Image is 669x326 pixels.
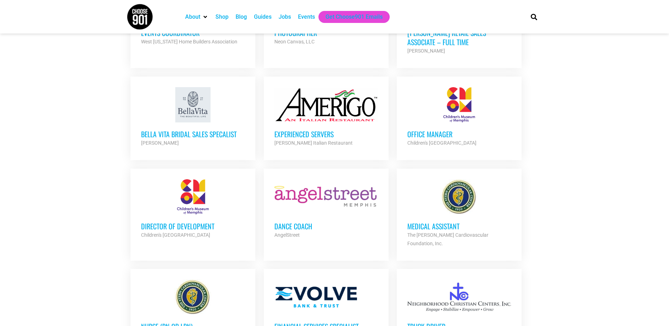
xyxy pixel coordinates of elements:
a: About [185,13,200,21]
a: Blog [236,13,247,21]
a: Jobs [279,13,291,21]
strong: Neon Canvas, LLC [274,39,315,44]
strong: [PERSON_NAME] [407,48,445,54]
h3: Medical Assistant [407,222,511,231]
h3: Bella Vita Bridal Sales Specalist [141,129,245,139]
a: Director of Development Children's [GEOGRAPHIC_DATA] [130,169,255,250]
a: Experienced Servers [PERSON_NAME] Italian Restaurant [264,77,389,158]
a: Get Choose901 Emails [326,13,383,21]
strong: Children's [GEOGRAPHIC_DATA] [141,232,210,238]
a: Office Manager Children's [GEOGRAPHIC_DATA] [397,77,522,158]
strong: AngelStreet [274,232,300,238]
strong: Children's [GEOGRAPHIC_DATA] [407,140,476,146]
a: Dance Coach AngelStreet [264,169,389,250]
h3: Office Manager [407,129,511,139]
a: Shop [215,13,229,21]
h3: [PERSON_NAME] Retail Sales Associate – Full Time [407,28,511,47]
a: Medical Assistant The [PERSON_NAME] Cardiovascular Foundation, Inc. [397,169,522,258]
a: Events [298,13,315,21]
strong: West [US_STATE] Home Builders Association [141,39,237,44]
nav: Main nav [182,11,519,23]
a: Guides [254,13,272,21]
h3: Experienced Servers [274,129,378,139]
strong: [PERSON_NAME] Italian Restaurant [274,140,353,146]
div: Search [528,11,540,23]
h3: Dance Coach [274,222,378,231]
a: Bella Vita Bridal Sales Specalist [PERSON_NAME] [130,77,255,158]
div: About [182,11,212,23]
strong: The [PERSON_NAME] Cardiovascular Foundation, Inc. [407,232,488,246]
strong: [PERSON_NAME] [141,140,179,146]
h3: Director of Development [141,222,245,231]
